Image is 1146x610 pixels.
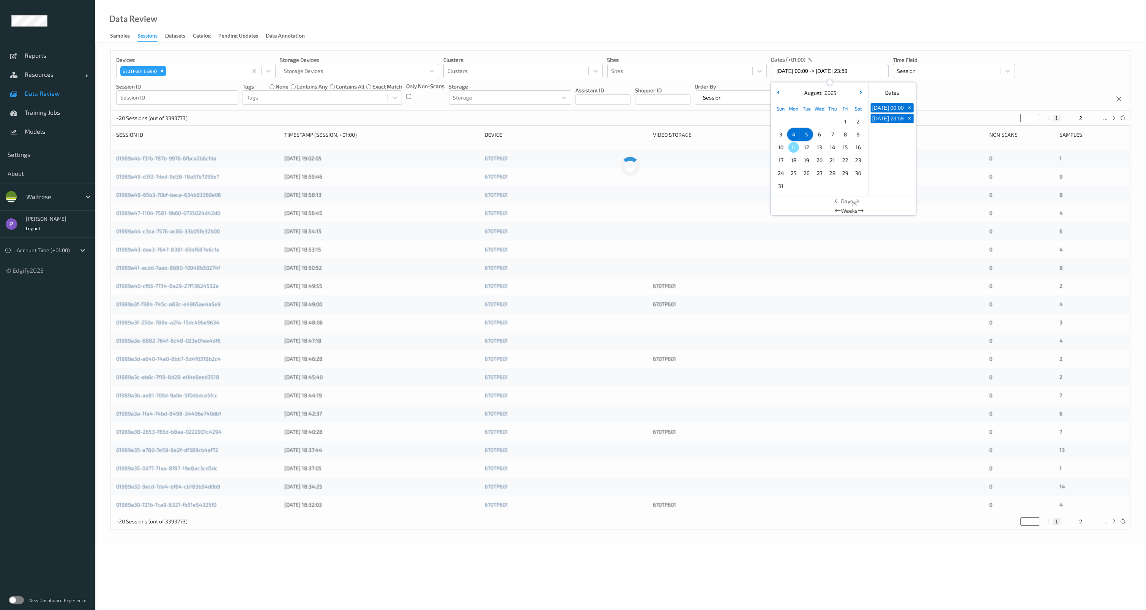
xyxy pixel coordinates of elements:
p: dates (+01:00) [771,56,806,63]
div: Choose Sunday August 31 of 2025 [774,180,787,193]
span: 3 [1059,319,1062,326]
span: 0 [989,447,992,453]
a: Samples [110,31,137,41]
a: 01989a49-d3f2-7ded-9d38-18a51b7295e7 [116,173,219,180]
div: Choose Monday August 25 of 2025 [787,167,800,180]
a: 01989a3e-6882-764f-8c48-023e01ee4df6 [116,337,221,344]
button: [DATE] 23:59 [871,114,905,123]
div: [DATE] 18:42:37 [284,410,480,417]
div: Choose Friday September 05 of 2025 [839,180,852,193]
div: Remove 670TP601 (5599) [158,66,166,76]
span: 12 [801,142,812,153]
a: 670TP601 [485,374,508,380]
p: Shopper ID [635,87,690,94]
a: 01989a35-0d77-71aa-8f87-19e8ac3cd5dc [116,465,218,471]
div: Choose Thursday September 04 of 2025 [826,180,839,193]
div: Choose Tuesday August 05 of 2025 [800,128,813,141]
div: Pending Updates [218,32,258,41]
div: [DATE] 19:02:05 [284,155,480,162]
span: 8 [1059,191,1063,198]
span: 6 [1059,228,1062,234]
a: 01989a3c-eb6c-7f19-8d28-e04e6eed3518 [116,374,219,380]
div: 670TP601 [653,501,816,509]
div: Choose Tuesday September 02 of 2025 [800,180,813,193]
a: 01989a30-721b-7ca9-8321-fb51e54325f0 [116,501,216,508]
span: 0 [989,246,992,253]
span: 0 [989,392,992,398]
span: + [905,104,913,112]
a: 670TP601 [485,483,508,490]
div: Choose Thursday August 14 of 2025 [826,141,839,154]
div: Choose Monday August 04 of 2025 [787,128,800,141]
span: 26 [801,168,812,179]
div: 670TP601 [653,355,816,363]
span: 0 [989,301,992,307]
a: 670TP601 [485,246,508,253]
div: Choose Friday August 15 of 2025 [839,141,852,154]
a: 670TP601 [485,337,508,344]
span: 0 [989,155,992,161]
a: Pending Updates [218,31,266,41]
p: Storage [449,83,571,90]
div: Datasets [165,32,185,41]
a: 670TP601 [485,428,508,435]
a: Catalog [193,31,218,41]
p: Only Non-Scans [406,82,445,90]
p: Tags [243,83,254,90]
div: Choose Wednesday September 03 of 2025 [813,180,826,193]
div: Samples [1059,131,1125,139]
a: 670TP601 [485,264,508,271]
button: [DATE] 00:00 [871,103,905,112]
div: Choose Monday August 11 of 2025 [787,141,800,154]
a: 01989a35-a780-7e59-8e2f-df389cb4af72 [116,447,218,453]
div: Fri [839,102,852,115]
div: Choose Thursday July 31 of 2025 [826,115,839,128]
a: 01989a32-9ecd-7da4-bf64-cb183b54d0b9 [116,483,220,490]
span: 13 [1059,447,1065,453]
span: 0 [989,228,992,234]
div: [DATE] 18:37:44 [284,446,480,454]
button: + [905,103,914,112]
a: 01989a41-acdd-7aab-8680-10948b50274f [116,264,220,271]
div: 670TP601 (5599) [120,66,158,76]
div: Choose Friday August 08 of 2025 [839,128,852,141]
p: Clusters [443,56,603,64]
a: 01989a3f-250e-788e-a2fa-15dc49be9634 [116,319,219,326]
span: 8 [1059,264,1063,271]
span: 0 [989,410,992,417]
div: Choose Sunday July 27 of 2025 [774,115,787,128]
a: 01989a3d-a640-74a0-8bb7-5d4f0318b2c4 [116,356,221,362]
span: 31 [776,181,786,191]
span: 0 [989,356,992,362]
span: Days [841,198,853,205]
div: Choose Sunday August 24 of 2025 [774,167,787,180]
a: 670TP601 [485,155,508,161]
span: 9 [1059,173,1062,180]
div: Choose Friday August 22 of 2025 [839,154,852,167]
button: 2 [1077,518,1085,525]
span: 29 [840,168,851,179]
a: 670TP601 [485,447,508,453]
div: [DATE] 18:54:15 [284,228,480,235]
button: 1 [1053,115,1061,122]
span: 0 [989,319,992,326]
div: Choose Wednesday August 20 of 2025 [813,154,826,167]
p: ~20 Sessions (out of 3393773) [116,518,188,525]
div: Choose Friday August 29 of 2025 [839,167,852,180]
a: 670TP601 [485,228,508,234]
span: 0 [989,191,992,198]
span: 21 [827,155,838,166]
span: 18 [788,155,799,166]
div: Wed [813,102,826,115]
div: [DATE] 18:53:15 [284,246,480,253]
span: 11 [788,142,799,153]
span: 28 [827,168,838,179]
div: Choose Wednesday August 06 of 2025 [813,128,826,141]
div: Video Storage [653,131,816,139]
p: Session [700,94,724,101]
div: [DATE] 18:46:28 [284,355,480,363]
div: 670TP601 [653,428,816,436]
span: 4 [1059,210,1063,216]
div: Choose Saturday August 09 of 2025 [852,128,865,141]
span: 5 [801,129,812,140]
